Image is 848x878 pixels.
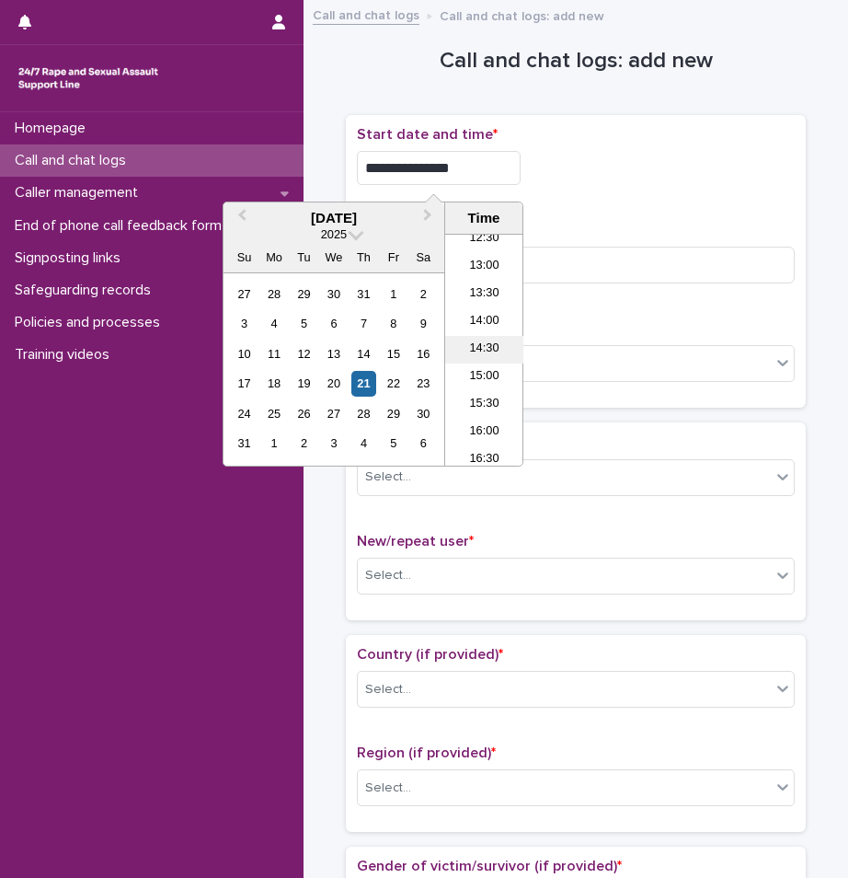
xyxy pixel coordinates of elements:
div: Choose Saturday, August 30th, 2025 [411,401,436,426]
div: Choose Thursday, August 14th, 2025 [351,341,376,366]
div: Mo [261,245,286,270]
div: Choose Sunday, August 10th, 2025 [232,341,257,366]
div: Choose Monday, July 28th, 2025 [261,282,286,306]
p: Caller management [7,184,153,202]
div: Select... [365,680,411,699]
span: Region (if provided) [357,745,496,760]
div: Choose Sunday, August 24th, 2025 [232,401,257,426]
h1: Call and chat logs: add new [346,48,806,75]
div: Choose Saturday, August 2nd, 2025 [411,282,436,306]
div: Select... [365,566,411,585]
span: New/repeat user [357,534,474,549]
div: Choose Tuesday, July 29th, 2025 [292,282,316,306]
p: End of phone call feedback form [7,217,236,235]
li: 16:30 [445,446,523,474]
li: 14:30 [445,336,523,364]
div: Choose Thursday, July 31st, 2025 [351,282,376,306]
p: Call and chat logs [7,152,141,169]
div: Choose Saturday, August 16th, 2025 [411,341,436,366]
div: Th [351,245,376,270]
div: Choose Friday, August 22nd, 2025 [381,371,406,396]
div: Choose Monday, August 25th, 2025 [261,401,286,426]
div: Select... [365,779,411,798]
a: Call and chat logs [313,4,419,25]
li: 13:30 [445,281,523,308]
div: Fr [381,245,406,270]
span: Country (if provided) [357,647,503,662]
div: Select... [365,468,411,487]
div: month 2025-08 [229,279,438,458]
div: Choose Friday, September 5th, 2025 [381,431,406,456]
div: Tu [292,245,316,270]
span: Gender of victim/survivor (if provided) [357,859,622,873]
div: Choose Saturday, September 6th, 2025 [411,431,436,456]
div: Choose Wednesday, September 3rd, 2025 [321,431,346,456]
div: Choose Sunday, August 17th, 2025 [232,371,257,396]
div: Sa [411,245,436,270]
span: Start date and time [357,127,498,142]
img: rhQMoQhaT3yELyF149Cw [15,60,162,97]
div: Choose Friday, August 8th, 2025 [381,311,406,336]
div: Choose Monday, August 4th, 2025 [261,311,286,336]
div: Su [232,245,257,270]
li: 15:30 [445,391,523,419]
p: Safeguarding records [7,282,166,299]
div: Choose Sunday, August 3rd, 2025 [232,311,257,336]
div: Choose Monday, September 1st, 2025 [261,431,286,456]
div: Choose Wednesday, August 13th, 2025 [321,341,346,366]
div: Choose Saturday, August 9th, 2025 [411,311,436,336]
div: Choose Tuesday, August 12th, 2025 [292,341,316,366]
p: Policies and processes [7,314,175,331]
button: Previous Month [225,204,255,234]
div: Time [450,210,518,226]
div: Choose Wednesday, July 30th, 2025 [321,282,346,306]
div: Choose Wednesday, August 6th, 2025 [321,311,346,336]
li: 16:00 [445,419,523,446]
button: Next Month [415,204,444,234]
div: Choose Thursday, September 4th, 2025 [351,431,376,456]
div: Choose Wednesday, August 20th, 2025 [321,371,346,396]
div: Choose Monday, August 11th, 2025 [261,341,286,366]
div: Choose Monday, August 18th, 2025 [261,371,286,396]
li: 15:00 [445,364,523,391]
div: Choose Tuesday, September 2nd, 2025 [292,431,316,456]
div: We [321,245,346,270]
li: 14:00 [445,308,523,336]
div: Choose Tuesday, August 19th, 2025 [292,371,316,396]
p: Call and chat logs: add new [440,5,604,25]
div: Choose Friday, August 15th, 2025 [381,341,406,366]
div: Choose Saturday, August 23rd, 2025 [411,371,436,396]
div: Choose Thursday, August 21st, 2025 [351,371,376,396]
li: 12:30 [445,225,523,253]
div: Choose Sunday, August 31st, 2025 [232,431,257,456]
p: Training videos [7,346,124,364]
div: Choose Thursday, August 28th, 2025 [351,401,376,426]
div: Choose Tuesday, August 5th, 2025 [292,311,316,336]
div: Choose Friday, August 29th, 2025 [381,401,406,426]
p: Signposting links [7,249,135,267]
span: 2025 [321,227,347,241]
div: Choose Friday, August 1st, 2025 [381,282,406,306]
li: 13:00 [445,253,523,281]
div: Choose Tuesday, August 26th, 2025 [292,401,316,426]
p: Homepage [7,120,100,137]
div: Choose Thursday, August 7th, 2025 [351,311,376,336]
div: [DATE] [223,210,444,226]
div: Choose Sunday, July 27th, 2025 [232,282,257,306]
div: Choose Wednesday, August 27th, 2025 [321,401,346,426]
